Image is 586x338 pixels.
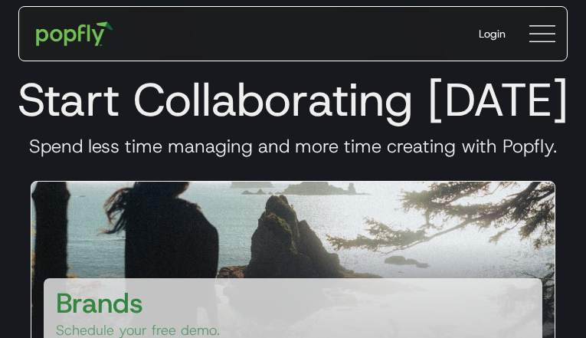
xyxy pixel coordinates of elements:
[12,135,574,158] h3: Spend less time managing and more time creating with Popfly.
[56,284,143,321] h3: Brands
[12,72,574,127] h1: Start Collaborating [DATE]
[25,11,124,57] a: home
[467,14,518,54] a: Login
[479,26,506,41] div: Login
